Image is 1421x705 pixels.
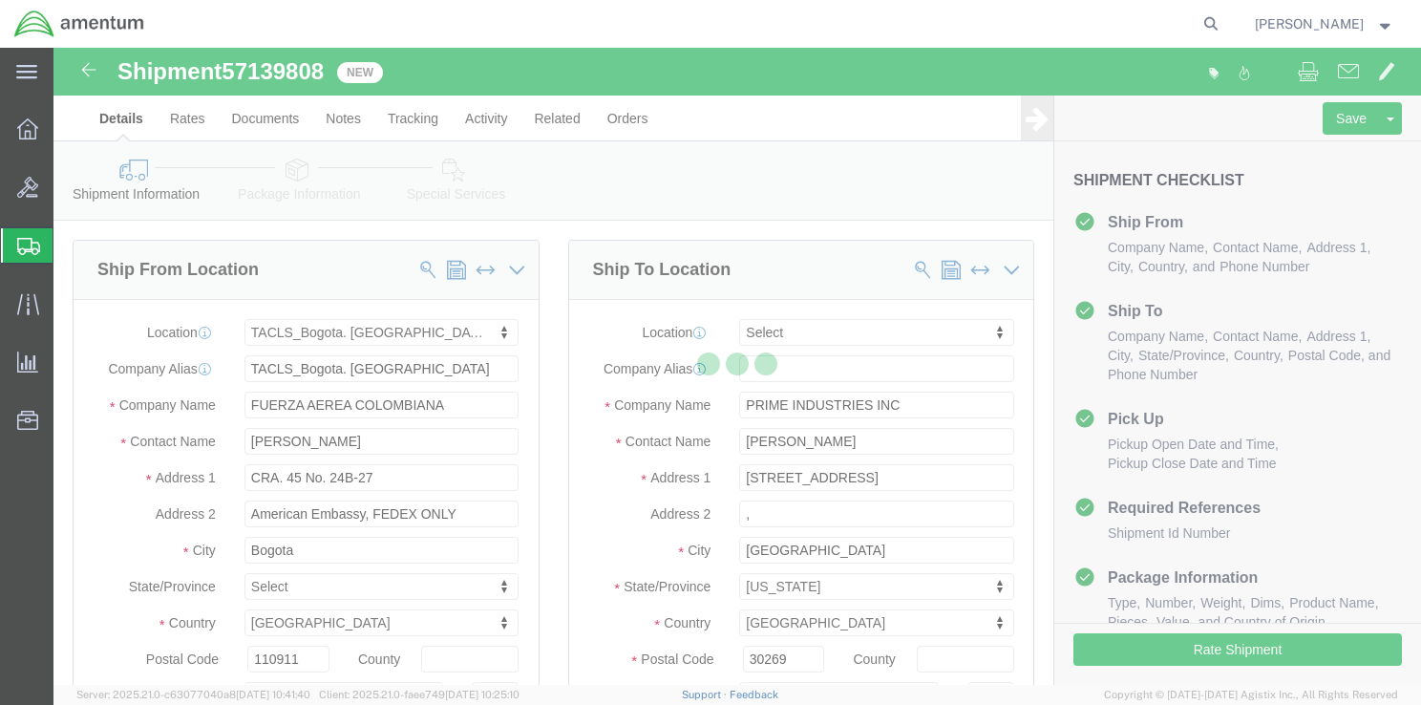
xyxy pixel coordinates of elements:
[445,689,520,700] span: [DATE] 10:25:10
[1254,12,1395,35] button: [PERSON_NAME]
[682,689,730,700] a: Support
[319,689,520,700] span: Client: 2025.21.0-faee749
[1104,687,1398,703] span: Copyright © [DATE]-[DATE] Agistix Inc., All Rights Reserved
[76,689,310,700] span: Server: 2025.21.0-c63077040a8
[13,10,145,38] img: logo
[236,689,310,700] span: [DATE] 10:41:40
[730,689,778,700] a: Feedback
[1255,13,1364,34] span: Miguel Serna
